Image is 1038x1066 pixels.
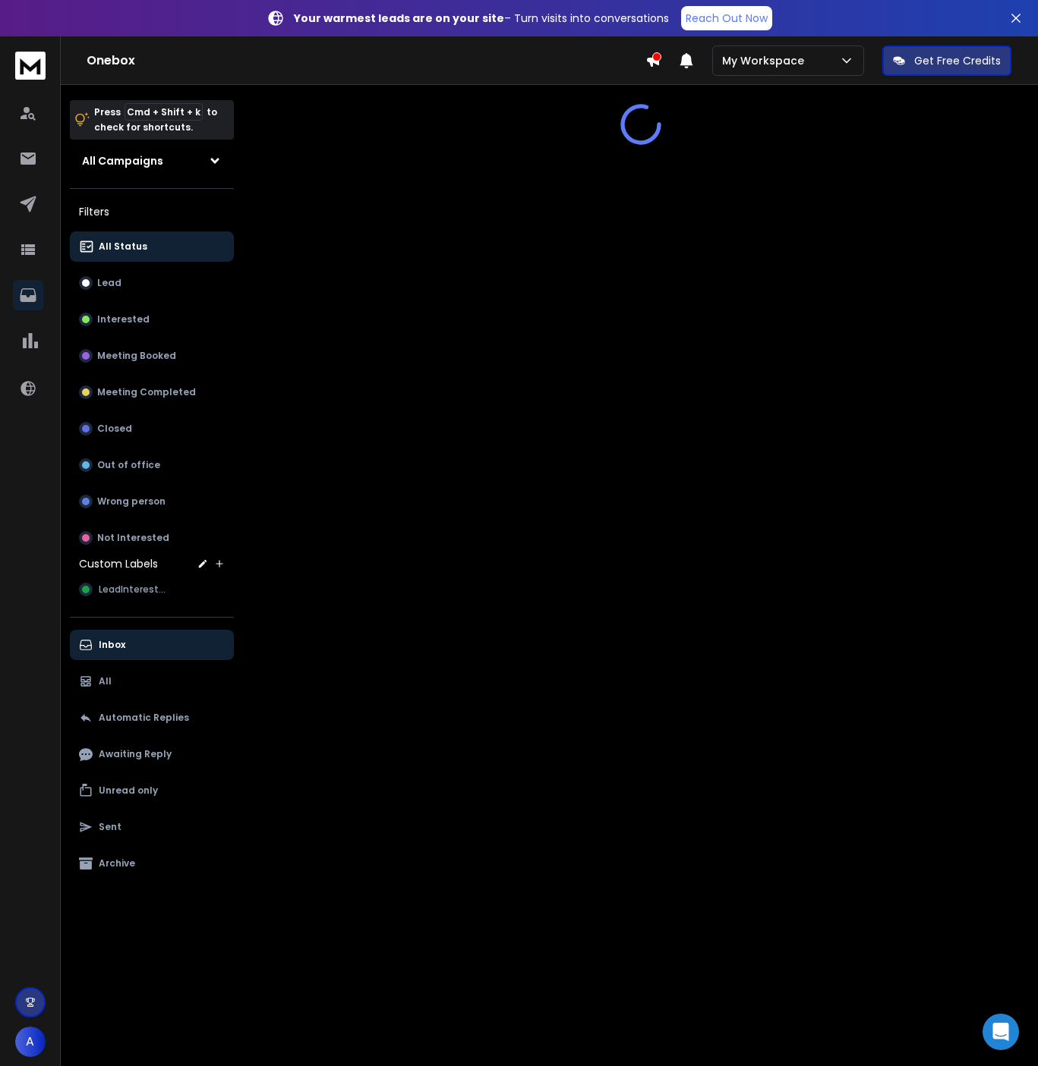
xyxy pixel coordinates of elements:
button: A [15,1027,46,1057]
p: Inbox [99,639,125,651]
p: Closed [97,423,132,435]
div: Open Intercom Messenger [983,1014,1019,1050]
p: Not Interested [97,532,169,544]
p: Archive [99,857,135,869]
button: Sent [70,812,234,842]
button: All Status [70,231,234,262]
button: Get Free Credits [882,46,1011,76]
p: Interested [97,313,150,325]
button: Not Interested [70,523,234,553]
button: Closed [70,414,234,444]
p: Unread only [99,785,158,797]
button: LeadInterested [70,574,234,605]
h1: All Campaigns [82,153,163,168]
p: Press to check for shortcuts. [94,105,217,135]
p: Meeting Booked [97,350,176,362]
p: All [99,675,112,687]
p: Meeting Completed [97,386,196,398]
button: Inbox [70,630,234,660]
h3: Filters [70,201,234,222]
button: Wrong person [70,486,234,517]
button: Lead [70,268,234,298]
button: Meeting Completed [70,377,234,407]
span: LeadInterested [99,583,170,596]
h1: Onebox [87,52,645,70]
button: Unread only [70,775,234,806]
p: Get Free Credits [914,53,1001,68]
button: Interested [70,304,234,335]
button: Meeting Booked [70,341,234,371]
button: All Campaigns [70,146,234,176]
p: All Status [99,241,147,253]
p: – Turn visits into conversations [294,11,669,26]
p: Sent [99,821,121,833]
strong: Your warmest leads are on your site [294,11,504,26]
img: logo [15,52,46,80]
p: Lead [97,277,121,289]
button: Out of office [70,450,234,480]
a: Reach Out Now [681,6,772,30]
p: Awaiting Reply [99,748,172,760]
p: Wrong person [97,495,166,508]
button: Automatic Replies [70,703,234,733]
p: Automatic Replies [99,712,189,724]
button: All [70,666,234,697]
button: Archive [70,848,234,879]
p: My Workspace [722,53,810,68]
p: Reach Out Now [686,11,768,26]
button: Awaiting Reply [70,739,234,769]
p: Out of office [97,459,160,471]
span: Cmd + Shift + k [125,103,203,121]
h3: Custom Labels [79,556,158,571]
